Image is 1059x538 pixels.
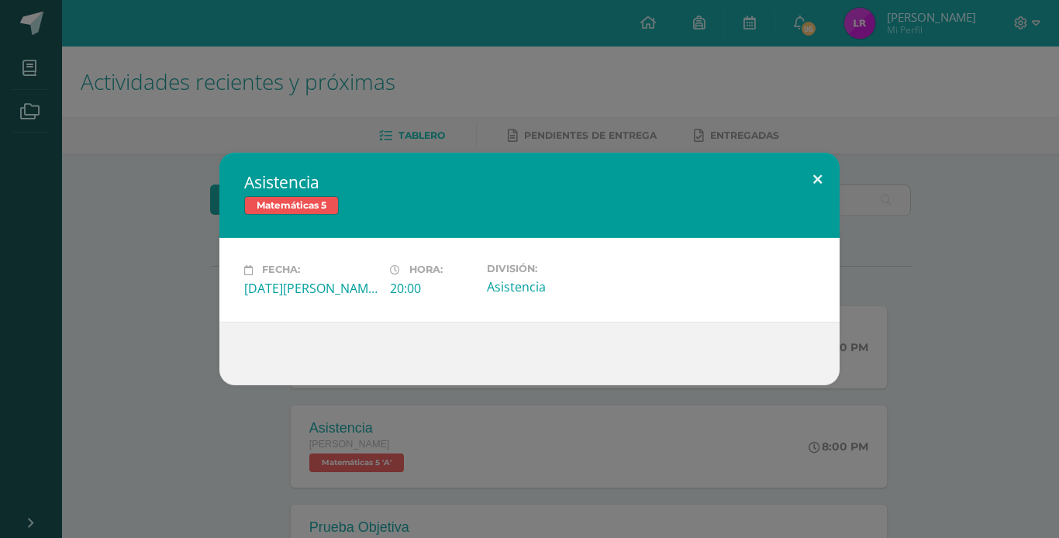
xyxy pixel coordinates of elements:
span: Hora: [409,264,443,276]
div: 20:00 [390,280,474,297]
span: Matemáticas 5 [244,196,339,215]
div: Asistencia [487,278,620,295]
h2: Asistencia [244,171,815,193]
label: División: [487,263,620,274]
span: Fecha: [262,264,300,276]
div: [DATE][PERSON_NAME] [244,280,378,297]
button: Close (Esc) [795,153,840,205]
